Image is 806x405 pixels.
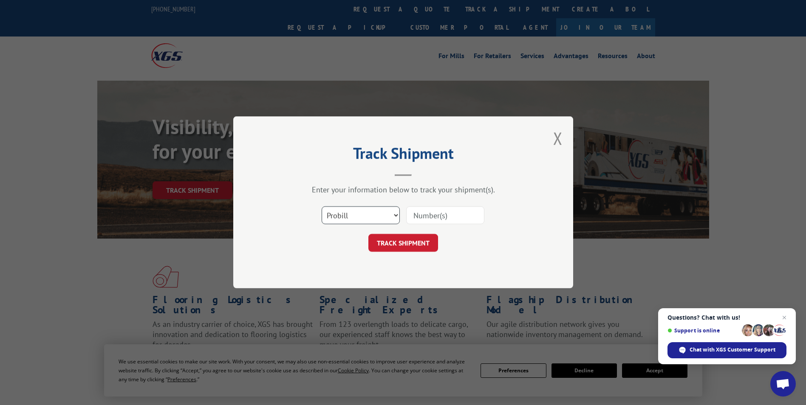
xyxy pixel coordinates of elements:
[667,314,786,321] span: Questions? Chat with us!
[779,312,789,323] span: Close chat
[406,207,484,225] input: Number(s)
[667,327,739,334] span: Support is online
[368,234,438,252] button: TRACK SHIPMENT
[690,346,775,354] span: Chat with XGS Customer Support
[553,127,563,149] button: Close modal
[770,371,796,397] div: Open chat
[667,342,786,358] div: Chat with XGS Customer Support
[276,185,531,195] div: Enter your information below to track your shipment(s).
[276,147,531,163] h2: Track Shipment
